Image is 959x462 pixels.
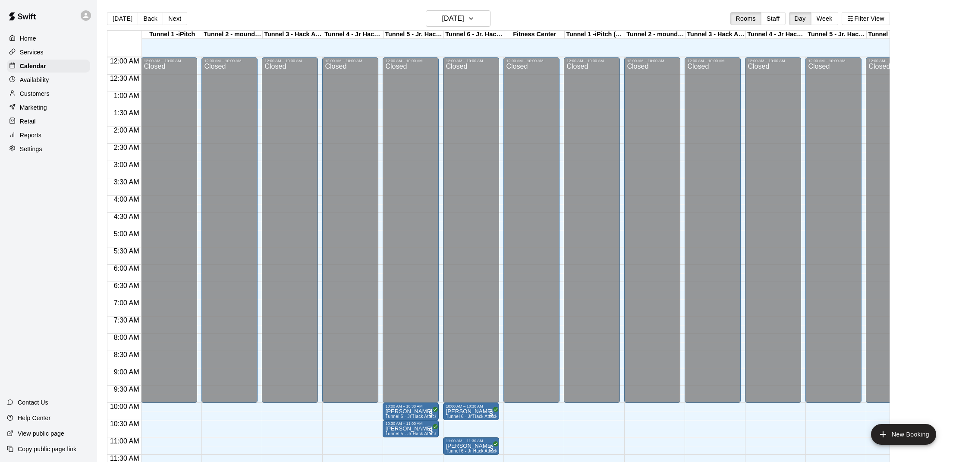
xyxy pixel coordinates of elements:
div: Closed [868,63,919,406]
a: Customers [7,87,90,100]
p: Calendar [20,62,46,70]
div: 10:00 AM – 10:30 AM [446,404,497,408]
p: Copy public page link [18,445,76,453]
button: [DATE] [426,10,491,27]
div: Closed [566,63,617,406]
div: Closed [748,63,799,406]
button: Staff [761,12,786,25]
a: Availability [7,73,90,86]
div: 10:00 AM – 10:30 AM: Tunnel 6 - Jr Hack Attack Rental (Baseball OR Softball) [443,403,499,420]
button: Next [163,12,187,25]
a: Marketing [7,101,90,114]
div: Calendar [7,60,90,73]
p: Reports [20,131,41,139]
div: Tunnel 6 - Jr. Hack Attack [444,31,504,39]
a: Home [7,32,90,45]
p: Marketing [20,103,47,112]
div: 12:00 AM – 10:00 AM [627,59,678,63]
span: All customers have paid [487,409,496,418]
div: Tunnel 1 -iPitch [142,31,202,39]
span: 6:30 AM [112,282,141,289]
h6: [DATE] [442,13,464,25]
span: 3:00 AM [112,161,141,168]
span: 7:00 AM [112,299,141,307]
span: 8:00 AM [112,334,141,341]
button: [DATE] [107,12,138,25]
a: Reports [7,129,90,142]
div: Tunnel 2 - mounds and MOCAP [202,31,263,39]
span: 1:30 AM [112,109,141,117]
div: 12:00 AM – 10:00 AM [144,59,195,63]
button: Back [138,12,163,25]
div: Tunnel 4 - Jr Hack Attack [323,31,384,39]
div: 12:00 AM – 10:00 AM: Closed [322,57,378,403]
span: Tunnel 5 - Jr Hack Attack Rental (Baseball) [385,414,474,419]
span: 4:00 AM [112,196,141,203]
div: 12:00 AM – 10:00 AM: Closed [745,57,801,403]
p: Services [20,48,44,57]
span: 8:30 AM [112,351,141,358]
span: All customers have paid [487,444,496,453]
span: 12:00 AM [108,57,141,65]
div: Tunnel 1 -iPitch (guest pass) [565,31,625,39]
p: Contact Us [18,398,48,407]
div: 12:00 AM – 10:00 AM [204,59,255,63]
button: Day [789,12,811,25]
button: add [871,424,936,445]
span: 5:00 AM [112,230,141,237]
div: Tunnel 6 - Jr. Hack Attack (guest pass) [867,31,927,39]
div: Services [7,46,90,59]
div: 12:00 AM – 10:00 AM [325,59,376,63]
div: 12:00 AM – 10:00 AM [446,59,497,63]
div: 12:00 AM – 10:00 AM: Closed [503,57,560,403]
div: 12:00 AM – 10:00 AM: Closed [443,57,499,403]
div: 12:00 AM – 10:00 AM [264,59,315,63]
span: 10:00 AM [108,403,141,410]
p: View public page [18,429,64,438]
span: 4:30 AM [112,213,141,220]
a: Retail [7,115,90,128]
div: Closed [687,63,738,406]
div: Tunnel 3 - Hack Attack [263,31,323,39]
a: Settings [7,142,90,155]
div: Closed [506,63,557,406]
div: 11:00 AM – 11:30 AM [446,439,497,443]
div: Fitness Center [504,31,565,39]
span: 12:30 AM [108,75,141,82]
div: 10:30 AM – 11:00 AM: Mike Krattli [383,420,439,437]
span: Tunnel 6 - Jr Hack Attack Rental (Baseball OR Softball) [446,414,559,419]
span: 6:00 AM [112,265,141,272]
div: 12:00 AM – 10:00 AM: Closed [262,57,318,403]
div: Tunnel 3 - Hack Attack (guest pass) [685,31,746,39]
div: Closed [385,63,436,406]
span: 9:00 AM [112,368,141,376]
p: Retail [20,117,36,126]
div: 12:00 AM – 10:00 AM [808,59,859,63]
button: Week [811,12,838,25]
div: 11:00 AM – 11:30 AM: Tunnel 6 - Jr Hack Attack Rental (Baseball OR Softball) [443,437,499,455]
div: 12:00 AM – 10:00 AM: Closed [805,57,862,403]
div: Tunnel 5 - Jr. Hack Attack [384,31,444,39]
div: Closed [144,63,195,406]
div: 10:00 AM – 10:30 AM: Mike Krattli [383,403,439,420]
span: 5:30 AM [112,247,141,255]
p: Availability [20,76,49,84]
span: Tunnel 5 - Jr Hack Attack Rental (Baseball) [385,431,474,436]
div: 12:00 AM – 10:00 AM: Closed [685,57,741,403]
div: 12:00 AM – 10:00 AM [748,59,799,63]
span: 2:30 AM [112,144,141,151]
div: Closed [808,63,859,406]
p: Settings [20,145,42,153]
div: Tunnel 4 - Jr Hack Attack (guest pass) [746,31,806,39]
div: Closed [446,63,497,406]
div: 12:00 AM – 10:00 AM [506,59,557,63]
span: 2:00 AM [112,127,141,134]
p: Help Center [18,414,50,422]
div: Closed [627,63,678,406]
